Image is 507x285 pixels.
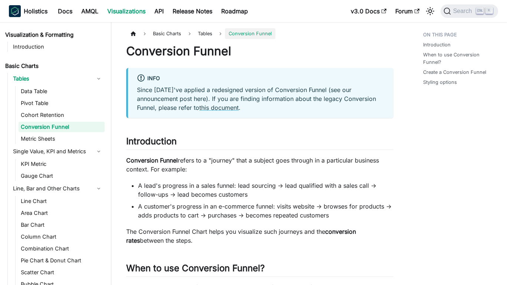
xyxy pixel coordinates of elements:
[11,73,105,85] a: Tables
[137,74,385,83] div: info
[9,5,21,17] img: Holistics
[138,181,393,199] li: A lead's progress in a sales funnel: lead sourcing → lead qualified with a sales call → follow-up...
[19,208,105,218] a: Area Chart
[103,5,150,17] a: Visualizations
[423,79,457,86] a: Styling options
[126,227,393,245] p: The Conversion Funnel Chart helps you visualize such journeys and the between the steps.
[19,98,105,108] a: Pivot Table
[138,202,393,220] li: A customer's progress in an e-commerce funnel: visits website → browses for products → adds produ...
[441,4,498,18] button: Search (Ctrl+K)
[126,28,140,39] a: Home page
[423,51,495,65] a: When to use Conversion Funnel?
[451,8,477,14] span: Search
[3,61,105,71] a: Basic Charts
[194,28,216,39] span: Tables
[19,232,105,242] a: Column Chart
[24,7,48,16] b: Holistics
[77,5,103,17] a: AMQL
[19,86,105,96] a: Data Table
[137,85,385,112] p: Since [DATE]'ve applied a redesigned version of Conversion Funnel (see our announcement post here...
[19,122,105,132] a: Conversion Funnel
[126,44,393,59] h1: Conversion Funnel
[199,104,239,111] a: this document
[19,134,105,144] a: Metric Sheets
[19,255,105,266] a: Pie Chart & Donut Chart
[11,183,105,194] a: Line, Bar and Other Charts
[126,136,393,150] h2: Introduction
[217,5,252,17] a: Roadmap
[346,5,391,17] a: v3.0 Docs
[126,263,393,277] h2: When to use Conversion Funnel?
[11,145,105,157] a: Single Value, KPI and Metrics
[3,30,105,40] a: Visualization & Formatting
[19,110,105,120] a: Cohort Retention
[150,5,168,17] a: API
[424,5,436,17] button: Switch between dark and light mode (currently light mode)
[423,41,451,48] a: Introduction
[11,42,105,52] a: Introduction
[19,159,105,169] a: KPI Metric
[168,5,217,17] a: Release Notes
[225,28,275,39] span: Conversion Funnel
[19,171,105,181] a: Gauge Chart
[19,267,105,278] a: Scatter Chart
[53,5,77,17] a: Docs
[485,7,493,14] kbd: K
[19,243,105,254] a: Combination Chart
[126,156,393,174] p: refers to a "journey" that a subject goes through in a particular business context. For example:
[126,157,178,164] strong: Conversion Funnel
[423,69,486,76] a: Create a Conversion Funnel
[126,28,393,39] nav: Breadcrumbs
[9,5,48,17] a: HolisticsHolistics
[19,220,105,230] a: Bar Chart
[19,196,105,206] a: Line Chart
[391,5,424,17] a: Forum
[149,28,185,39] span: Basic Charts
